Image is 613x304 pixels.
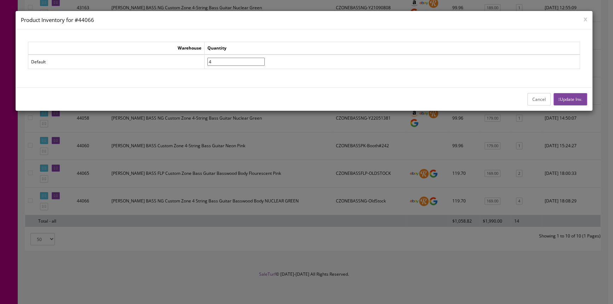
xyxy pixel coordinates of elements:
[584,16,587,22] button: x
[204,42,580,55] td: Quantity
[554,93,587,105] button: Update Inv.
[28,42,204,55] td: Warehouse
[527,93,551,105] button: Cancel
[28,55,204,69] td: Default
[21,16,587,24] h4: Product Inventory for #44066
